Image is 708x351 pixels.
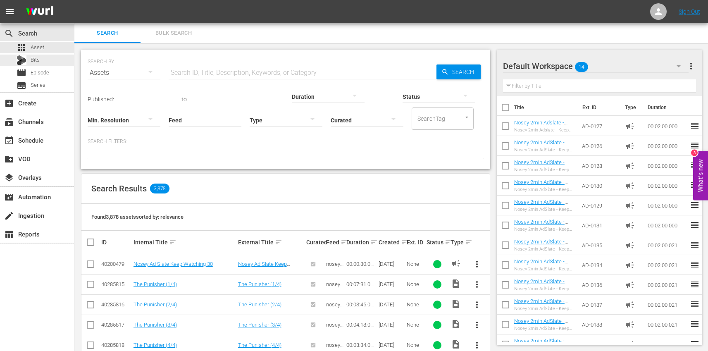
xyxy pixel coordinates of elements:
[644,295,690,315] td: 00:02:00.021
[379,301,404,308] div: [DATE]
[133,237,236,247] div: Internal Title
[514,258,575,289] a: Nosey 2min AdSlate - Keep Watching - Nosey_2min_AdSlate_JS-1797_MS-1708 - TEST non-Roku
[346,281,376,287] div: 00:07:31.000
[514,167,575,172] div: Nosey 2min AdSlate - Keep Watching - JS-1855 TEST non-Roku
[133,281,177,287] a: The Punisher (1/4)
[514,239,575,270] a: Nosey 2min AdSlate - Keep Watching - Nosey_2min_ADSlate_JS-1795_MS-1736 - TEST non-Roku
[625,339,635,349] span: Ad
[346,342,376,348] div: 00:03:34.032
[463,113,471,121] button: Open
[514,187,575,192] div: Nosey 2min AdSlate - Keep Watching - JS-1901, SW-0632, JS-1906 TEST non-Roku
[514,298,575,329] a: Nosey 2min AdSlate - Keep Watching - Nosey_2min_AdSlate_SW-17115_MS-1736 - TEST non-Roku
[644,176,690,196] td: 00:02:00.000
[514,278,575,309] a: Nosey 2min AdSlate - Keep Watching - Nosey_2min_AdSlate_MS-1777_MS-1715 - TEST non-Roku
[625,320,635,330] span: Ad
[690,141,700,150] span: reorder
[467,315,487,335] button: more_vert
[467,254,487,274] button: more_vert
[625,201,635,210] span: Ad
[133,301,177,308] a: The Punisher (2/4)
[644,156,690,176] td: 00:02:00.000
[644,235,690,255] td: 00:02:00.021
[514,266,575,272] div: Nosey 2min AdSlate - Keep Watching - Nosey_2min_AdSlate_JS-1797_MS-1708 - TEST non-Roku
[401,239,408,246] span: sort
[133,261,213,267] a: Nosey Ad Slate Keep Watching 30
[238,342,281,348] a: The Punisher (4/4)
[451,339,461,349] span: Video
[690,180,700,190] span: reorder
[5,7,15,17] span: menu
[449,64,481,79] span: Search
[133,342,177,348] a: The Punisher (4/4)
[514,246,575,252] div: Nosey 2min AdSlate - Keep Watching - Nosey_2min_ADSlate_JS-1795_MS-1736 - TEST non-Roku
[238,322,281,328] a: The Punisher (3/4)
[690,200,700,210] span: reorder
[579,215,622,235] td: AD-0131
[379,261,404,267] div: [DATE]
[686,56,696,76] button: more_vert
[690,260,700,270] span: reorder
[644,116,690,136] td: 00:02:00.000
[346,237,376,247] div: Duration
[306,239,324,246] div: Curated
[17,68,26,78] span: Episode
[465,239,472,246] span: sort
[579,315,622,334] td: AD-0133
[31,56,40,64] span: Bits
[451,299,461,309] span: Video
[693,151,708,200] button: Open Feedback Widget
[690,121,700,131] span: reorder
[101,322,131,328] div: 40285817
[145,29,202,38] span: Bulk Search
[690,299,700,309] span: reorder
[436,64,481,79] button: Search
[379,237,404,247] div: Created
[31,81,45,89] span: Series
[150,184,169,193] span: 3,878
[238,261,290,273] a: Nosey Ad Slate Keep Watching 30
[407,301,424,308] div: None
[17,43,26,53] span: Asset
[514,207,575,212] div: Nosey 2min AdSlate - Keep Watching - JS-1901 TEST non-Roku
[101,342,131,348] div: 40285818
[4,173,14,183] span: Overlays
[514,306,575,311] div: Nosey 2min AdSlate - Keep Watching - Nosey_2min_AdSlate_SW-17115_MS-1736 - TEST non-Roku
[644,136,690,156] td: 00:02:00.000
[445,239,452,246] span: sort
[346,261,376,267] div: 00:00:30.000
[101,281,131,287] div: 40285815
[4,211,14,221] span: Ingestion
[79,29,136,38] span: Search
[4,98,14,108] span: Create
[620,96,643,119] th: Type
[579,116,622,136] td: AD-0127
[101,239,131,246] div: ID
[625,220,635,230] span: Ad
[238,281,281,287] a: The Punisher (1/4)
[467,275,487,294] button: more_vert
[514,286,575,291] div: Nosey 2min AdSlate - Keep Watching - Nosey_2min_AdSlate_MS-1777_MS-1715 - TEST non-Roku
[31,69,49,77] span: Episode
[577,96,620,119] th: Ext. ID
[4,229,14,239] span: Reports
[686,61,696,71] span: more_vert
[679,8,700,15] a: Sign Out
[690,319,700,329] span: reorder
[91,214,184,220] span: Found 3,878 assets sorted by: relevance
[625,121,635,131] span: Ad
[451,237,465,247] div: Type
[17,81,26,91] span: Series
[101,301,131,308] div: 40285816
[407,281,424,287] div: None
[579,156,622,176] td: AD-0128
[407,342,424,348] div: None
[644,215,690,235] td: 00:02:00.000
[346,301,376,308] div: 00:03:45.000
[88,138,484,145] p: Search Filters:
[326,237,344,247] div: Feed
[379,281,404,287] div: [DATE]
[407,239,424,246] div: Ext. ID
[427,237,448,247] div: Status
[514,227,575,232] div: Nosey 2min AdSlate - Keep Watching - SW-18157, JS-0189 TEST non-Roku
[514,147,575,153] div: Nosey 2min AdSlate - Keep Watching - JS-1776 TEST non-Roku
